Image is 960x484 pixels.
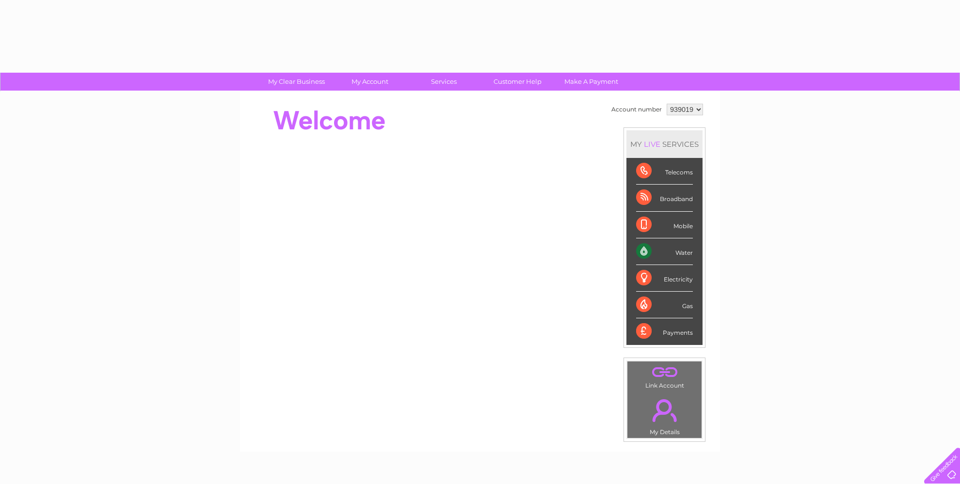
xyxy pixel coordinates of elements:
div: Gas [636,292,693,318]
div: Payments [636,318,693,344]
a: My Clear Business [256,73,336,91]
a: My Account [330,73,410,91]
a: Services [404,73,484,91]
div: MY SERVICES [626,130,703,158]
td: Account number [609,101,664,118]
div: Mobile [636,212,693,238]
td: My Details [627,391,702,438]
div: LIVE [642,140,662,149]
div: Broadband [636,185,693,211]
a: . [630,364,699,381]
div: Electricity [636,265,693,292]
div: Water [636,238,693,265]
a: Make A Payment [551,73,631,91]
div: Telecoms [636,158,693,185]
a: Customer Help [478,73,558,91]
td: Link Account [627,361,702,391]
a: . [630,393,699,427]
